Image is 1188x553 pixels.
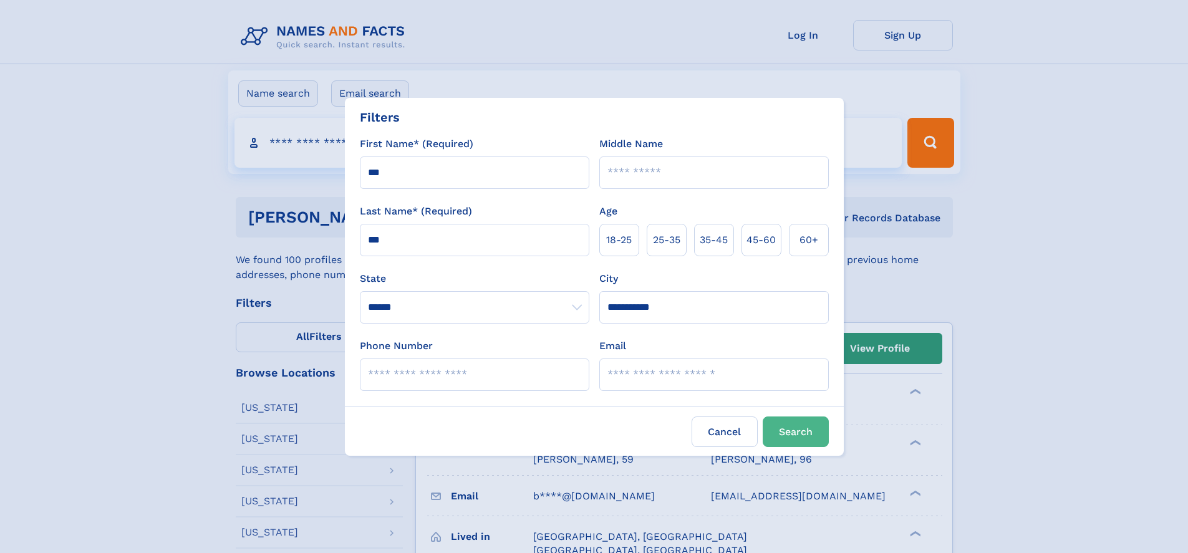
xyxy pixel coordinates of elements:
[700,233,728,248] span: 35‑45
[799,233,818,248] span: 60+
[599,339,626,353] label: Email
[360,204,472,219] label: Last Name* (Required)
[653,233,680,248] span: 25‑35
[360,339,433,353] label: Phone Number
[692,416,758,447] label: Cancel
[360,137,473,151] label: First Name* (Required)
[746,233,776,248] span: 45‑60
[360,271,589,286] label: State
[599,204,617,219] label: Age
[599,271,618,286] label: City
[606,233,632,248] span: 18‑25
[360,108,400,127] div: Filters
[599,137,663,151] label: Middle Name
[763,416,829,447] button: Search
